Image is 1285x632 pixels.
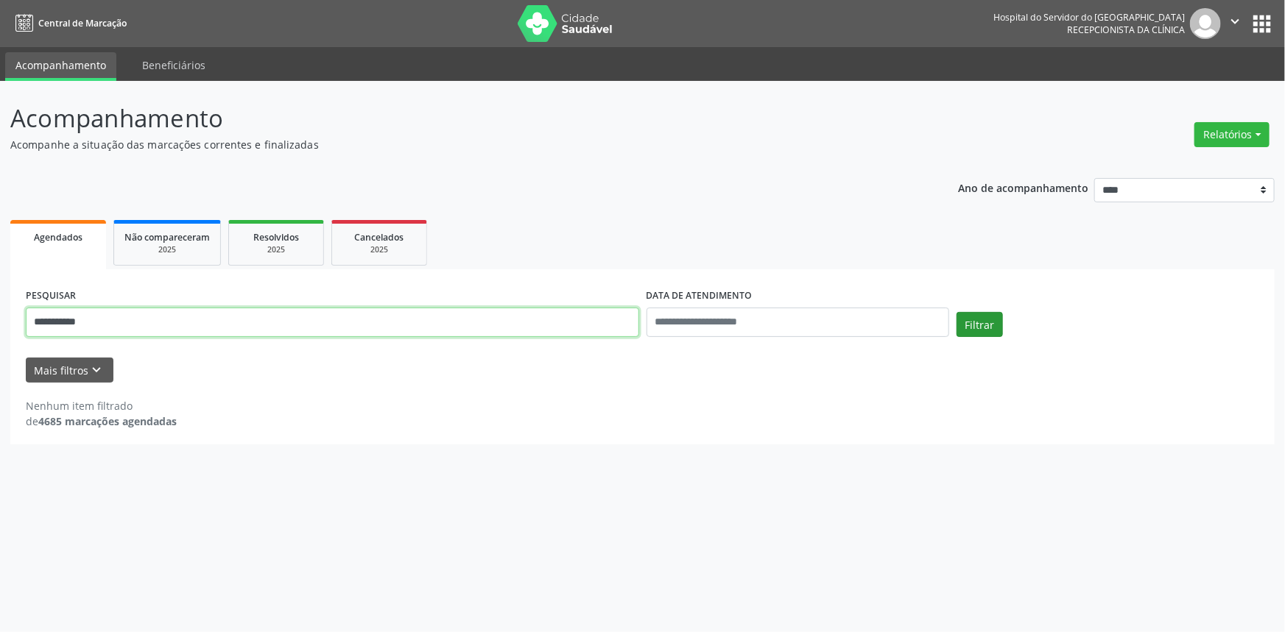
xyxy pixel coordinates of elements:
div: de [26,413,177,429]
span: Resolvidos [253,231,299,244]
a: Acompanhamento [5,52,116,81]
p: Acompanhamento [10,100,895,137]
a: Central de Marcação [10,11,127,35]
span: Recepcionista da clínica [1067,24,1185,36]
img: img [1190,8,1221,39]
label: DATA DE ATENDIMENTO [647,285,753,308]
button:  [1221,8,1249,39]
button: Mais filtroskeyboard_arrow_down [26,358,113,383]
button: Filtrar [957,312,1003,337]
div: 2025 [124,244,210,255]
span: Não compareceram [124,231,210,244]
label: PESQUISAR [26,285,76,308]
button: Relatórios [1194,122,1270,147]
span: Agendados [34,231,82,244]
i:  [1227,13,1243,29]
p: Ano de acompanhamento [959,178,1089,196]
a: Beneficiários [132,52,216,78]
button: apps [1249,11,1275,37]
span: Cancelados [355,231,404,244]
div: Nenhum item filtrado [26,398,177,413]
div: 2025 [239,244,313,255]
i: keyboard_arrow_down [89,362,105,378]
div: Hospital do Servidor do [GEOGRAPHIC_DATA] [993,11,1185,24]
p: Acompanhe a situação das marcações correntes e finalizadas [10,137,895,152]
strong: 4685 marcações agendadas [38,414,177,428]
span: Central de Marcação [38,17,127,29]
div: 2025 [342,244,416,255]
